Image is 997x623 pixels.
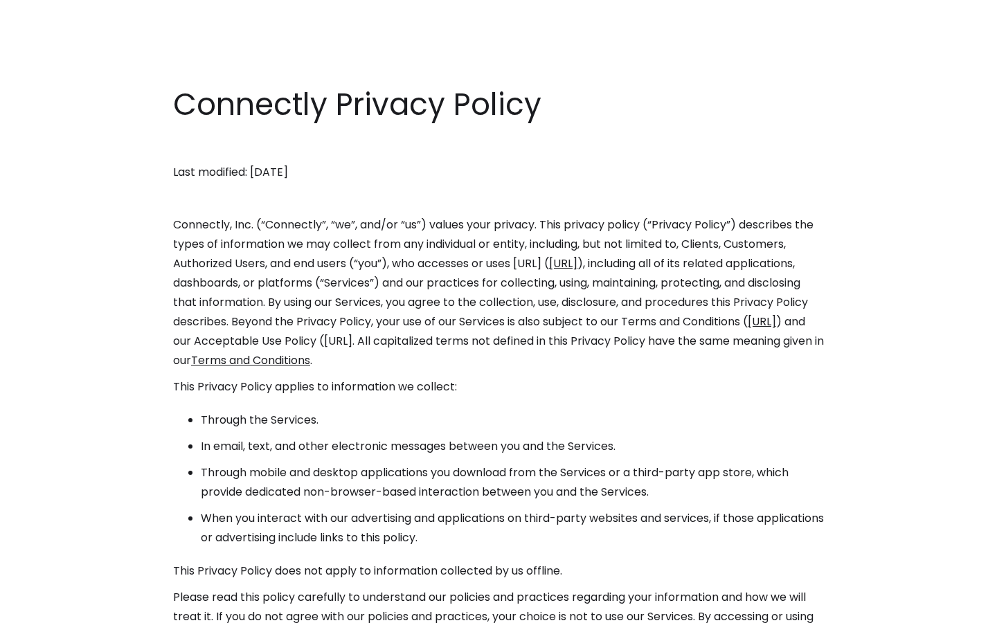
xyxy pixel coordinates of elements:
[28,599,83,618] ul: Language list
[14,597,83,618] aside: Language selected: English
[201,410,824,430] li: Through the Services.
[173,377,824,397] p: This Privacy Policy applies to information we collect:
[191,352,310,368] a: Terms and Conditions
[549,255,577,271] a: [URL]
[173,163,824,182] p: Last modified: [DATE]
[748,314,776,329] a: [URL]
[173,136,824,156] p: ‍
[173,83,824,126] h1: Connectly Privacy Policy
[201,437,824,456] li: In email, text, and other electronic messages between you and the Services.
[201,463,824,502] li: Through mobile and desktop applications you download from the Services or a third-party app store...
[173,215,824,370] p: Connectly, Inc. (“Connectly”, “we”, and/or “us”) values your privacy. This privacy policy (“Priva...
[173,561,824,581] p: This Privacy Policy does not apply to information collected by us offline.
[173,189,824,208] p: ‍
[201,509,824,548] li: When you interact with our advertising and applications on third-party websites and services, if ...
